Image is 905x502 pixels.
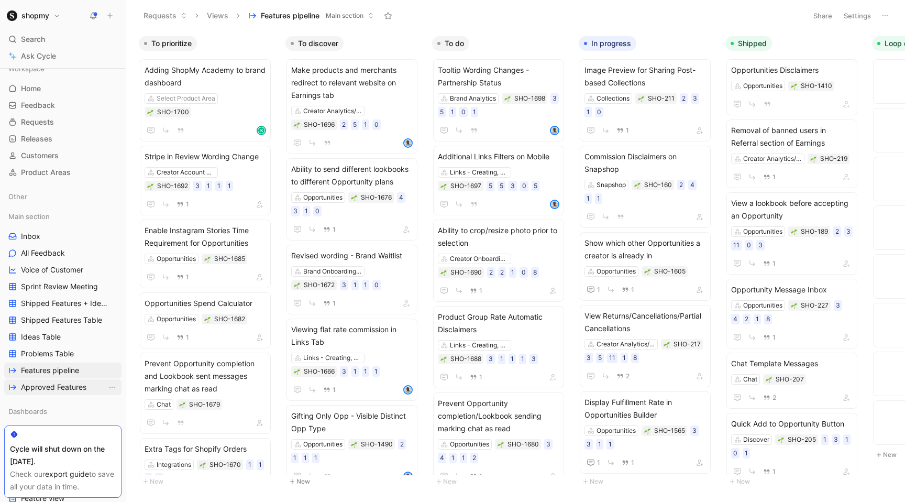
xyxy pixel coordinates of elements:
[731,64,853,77] span: Opportunities Disclaimers
[304,280,335,290] div: SHO-1672
[743,154,802,164] div: Creator Analytics/Creator Earnings
[286,158,417,241] a: Ability to send different lookbooks to different Opportunity plansOpportunities43101
[4,97,122,113] a: Feedback
[580,146,711,228] a: Commission Disclaimers on SnapshopSnapshop2411
[202,8,233,24] button: Views
[731,197,853,222] span: View a lookbook before accepting an Opportunity
[147,182,154,190] div: 🌱
[433,220,564,302] a: Ability to crop/resize photo prior to selectionCreator Onboarding/Sign up/Waitlist221081
[790,82,798,90] button: 🌱
[450,354,481,364] div: SHO-1688
[772,260,776,267] span: 1
[679,180,683,190] div: 2
[597,266,636,277] div: Opportunities
[4,346,122,362] a: Problems Table
[304,366,335,377] div: SHO-1666
[450,181,481,191] div: SHO-1697
[286,319,417,401] a: Viewing flat rate commission in Links TabLinks - Creating, Sharing, Viewing31111avatar
[438,311,559,336] span: Product Group Rate Automatic Disclaimers
[285,36,344,51] button: To discover
[587,107,590,117] div: 1
[440,182,447,190] button: 🌱
[644,269,650,275] img: 🌱
[839,8,876,23] button: Settings
[140,353,271,434] a: Prevent Opportunity completion and Lookbook sent messages marking chat as readChat
[4,81,122,96] a: Home
[473,107,476,117] div: 1
[21,134,52,144] span: Releases
[432,36,469,51] button: To do
[228,181,231,191] div: 1
[664,342,670,348] img: 🌱
[598,353,602,363] div: 5
[553,93,557,104] div: 3
[364,280,367,290] div: 1
[4,131,122,147] a: Releases
[4,262,122,278] a: Voice of Customer
[459,107,468,117] div: 0
[533,267,537,278] div: 8
[303,106,362,116] div: Creator Analytics/Creator Earnings
[626,127,629,134] span: 1
[303,353,362,363] div: Links - Creating, Sharing, Viewing
[4,209,122,395] div: Main sectionInboxAll FeedbackVoice of CustomerSprint Review MeetingShipped Features + Ideas Table...
[21,33,45,46] span: Search
[157,107,189,117] div: SHO-1700
[674,339,701,350] div: SHO-217
[305,206,308,216] div: 1
[693,93,697,104] div: 3
[291,249,413,262] span: Revised wording - Brand Waitlist
[440,107,444,117] div: 5
[313,206,322,216] div: 0
[21,365,79,376] span: Features pipeline
[810,156,816,162] img: 🌱
[140,220,271,288] a: Enable Instagram Stories Time Requirement for OpportunitiesOpportunities1
[186,201,189,208] span: 1
[790,302,798,309] div: 🌱
[726,59,857,115] a: Opportunities DisclaimersOpportunities
[204,317,211,323] img: 🌱
[303,192,343,203] div: Opportunities
[157,181,188,191] div: SHO-1692
[663,341,670,348] button: 🌱
[374,366,378,377] div: 1
[157,314,196,324] div: Opportunities
[333,226,336,233] span: 1
[801,81,832,91] div: SHO-1410
[364,119,367,130] div: 1
[579,36,636,51] button: In progress
[293,121,301,128] button: 🌱
[597,287,600,293] span: 1
[468,372,484,383] button: 1
[157,93,215,104] div: Select Product Area
[726,192,857,275] a: View a lookbook before accepting an OpportunityOpportunities2311031
[174,271,191,283] button: 1
[294,282,300,289] img: 🌱
[4,189,122,204] div: Other
[633,353,637,363] div: 8
[342,119,346,130] div: 2
[4,8,63,23] button: shopmyshopmy
[440,270,447,276] img: 🌱
[157,167,215,178] div: Creator Account Settings
[433,59,564,141] a: Tooltip Wording Changes - Partnership StatusBrand Analytics35101avatar
[801,226,828,237] div: SHO-189
[204,315,211,323] button: 🌱
[7,10,17,21] img: shopmy
[147,108,154,116] button: 🌱
[809,8,837,23] button: Share
[450,167,509,178] div: Links - Creating, Sharing, Viewing
[4,148,122,163] a: Customers
[21,11,49,20] h1: shopmy
[364,366,367,377] div: 1
[298,38,338,49] span: To discover
[520,181,528,191] div: 0
[835,226,839,237] div: 2
[4,165,122,180] a: Product Areas
[726,119,857,188] a: Removal of banned users in Referral section of EarningsCreator Analytics/Creator Earnings1
[450,254,509,264] div: Creator Onboarding/Sign up/Waitlist
[174,199,191,210] button: 1
[791,229,797,235] img: 🌱
[4,189,122,208] div: Other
